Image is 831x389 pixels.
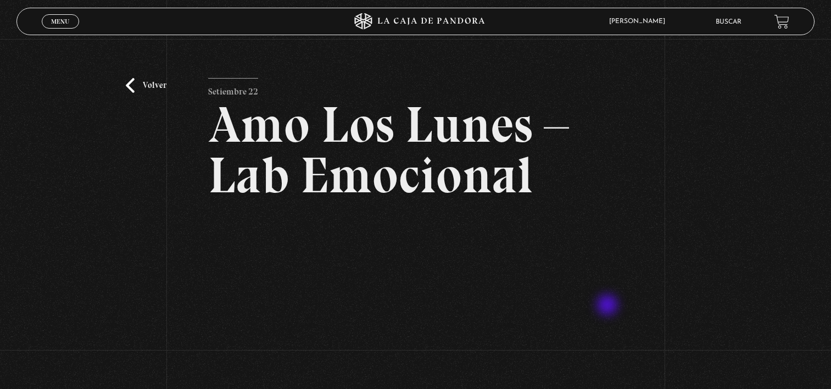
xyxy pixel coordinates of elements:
span: Cerrar [47,27,73,35]
span: Menu [51,18,69,25]
a: View your shopping cart [774,14,789,29]
span: [PERSON_NAME] [604,18,676,25]
h2: Amo Los Lunes – Lab Emocional [208,99,623,201]
a: Volver [126,78,166,93]
a: Buscar [716,19,741,25]
p: Setiembre 22 [208,78,258,100]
